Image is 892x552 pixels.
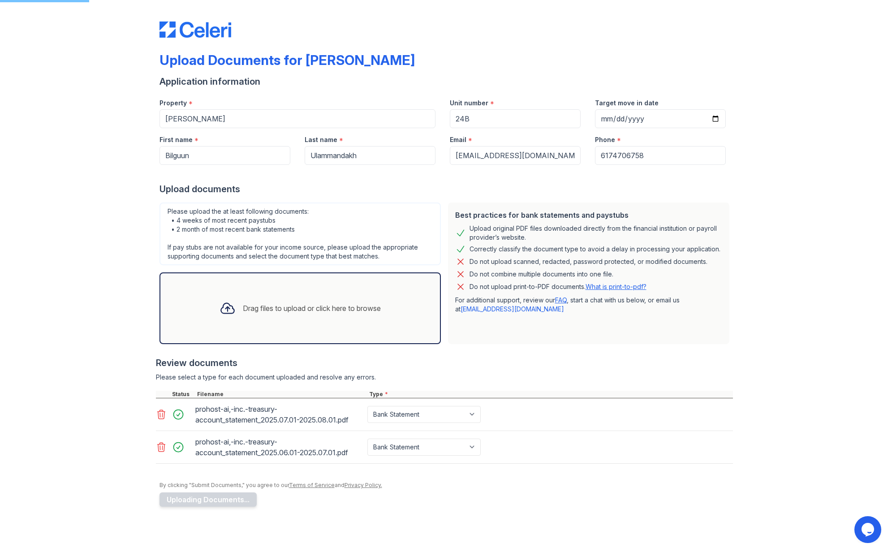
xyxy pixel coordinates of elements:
label: Unit number [450,99,488,108]
div: Type [367,391,733,398]
img: CE_Logo_Blue-a8612792a0a2168367f1c8372b55b34899dd931a85d93a1a3d3e32e68fde9ad4.png [159,22,231,38]
label: First name [159,135,193,144]
div: Application information [159,75,733,88]
div: prohost-ai,-inc.-treasury-account_statement_2025.06.01-2025.07.01.pdf [195,435,364,460]
a: FAQ [555,296,567,304]
div: Drag files to upload or click here to browse [243,303,381,314]
div: Correctly classify the document type to avoid a delay in processing your application. [470,244,720,254]
div: prohost-ai,-inc.-treasury-account_statement_2025.07.01-2025.08.01.pdf [195,402,364,427]
div: Best practices for bank statements and paystubs [455,210,722,220]
label: Last name [305,135,337,144]
div: Upload Documents for [PERSON_NAME] [159,52,415,68]
div: Please select a type for each document uploaded and resolve any errors. [156,373,733,382]
a: [EMAIL_ADDRESS][DOMAIN_NAME] [461,305,564,313]
label: Target move in date [595,99,659,108]
div: Please upload the at least following documents: • 4 weeks of most recent paystubs • 2 month of mo... [159,203,441,265]
div: Upload original PDF files downloaded directly from the financial institution or payroll provider’... [470,224,722,242]
label: Email [450,135,466,144]
div: Filename [195,391,367,398]
button: Uploading Documents... [159,492,257,507]
label: Phone [595,135,615,144]
div: By clicking "Submit Documents," you agree to our and [159,482,733,489]
p: For additional support, review our , start a chat with us below, or email us at [455,296,722,314]
div: Review documents [156,357,733,369]
a: What is print-to-pdf? [586,283,646,290]
div: Upload documents [159,183,733,195]
iframe: chat widget [854,516,883,543]
p: Do not upload print-to-PDF documents. [470,282,646,291]
div: Do not upload scanned, redacted, password protected, or modified documents. [470,256,707,267]
label: Property [159,99,187,108]
a: Privacy Policy. [345,482,382,488]
div: Do not combine multiple documents into one file. [470,269,613,280]
a: Terms of Service [289,482,335,488]
div: Status [170,391,195,398]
